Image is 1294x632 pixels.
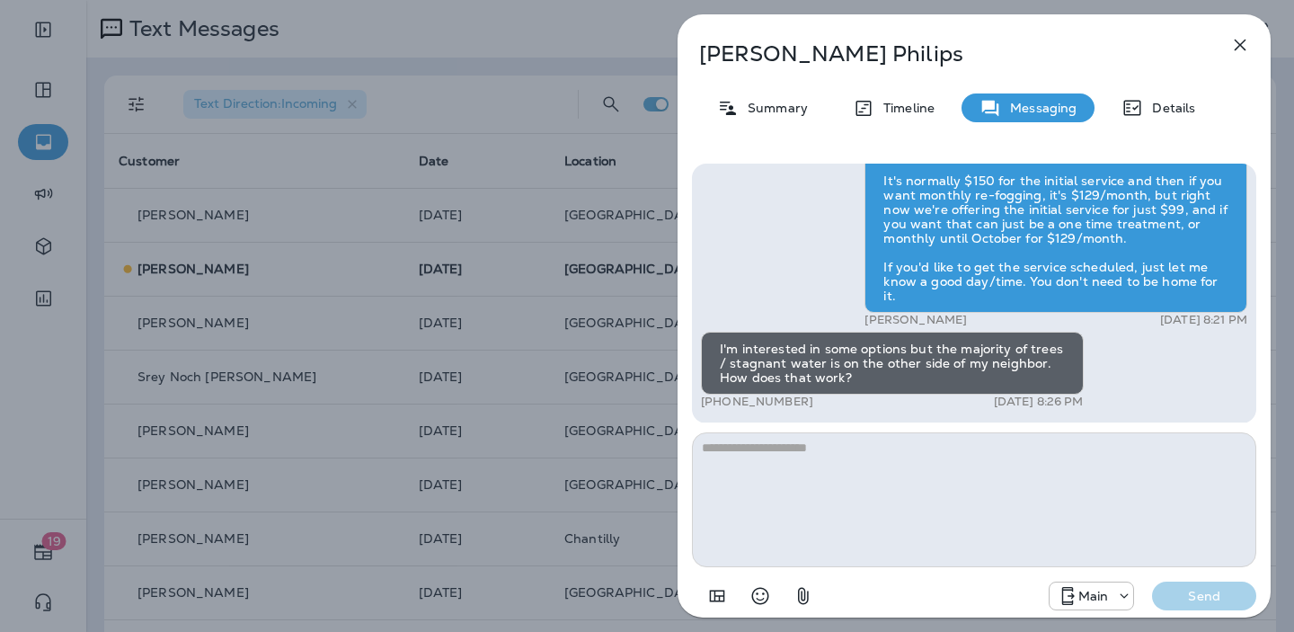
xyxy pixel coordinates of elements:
p: Messaging [1001,101,1077,115]
p: [PERSON_NAME] [864,313,967,327]
button: Add in a premade template [699,578,735,614]
p: [DATE] 8:21 PM [1160,313,1247,327]
p: [DATE] 8:26 PM [994,395,1084,409]
p: [PHONE_NUMBER] [701,395,813,409]
p: [PERSON_NAME] Philips [699,41,1190,67]
div: I'm interested in some options but the majority of trees / stagnant water is on the other side of... [701,332,1084,395]
p: Main [1078,589,1109,603]
p: Summary [739,101,808,115]
p: Timeline [874,101,935,115]
p: Details [1143,101,1195,115]
button: Select an emoji [742,578,778,614]
div: +1 (817) 482-3792 [1050,585,1134,607]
